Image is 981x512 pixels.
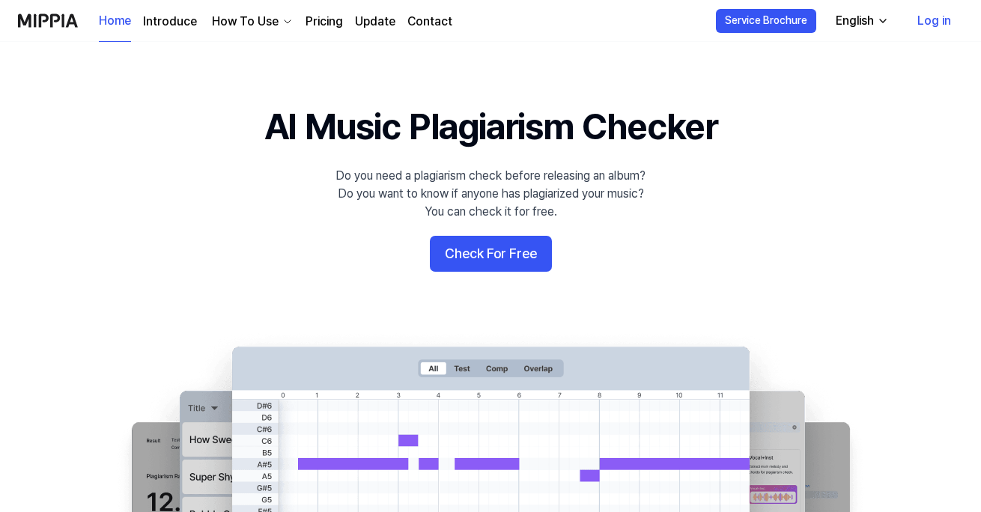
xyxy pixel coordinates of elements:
h1: AI Music Plagiarism Checker [264,102,717,152]
div: English [833,12,877,30]
button: How To Use [209,13,294,31]
a: Contact [407,13,452,31]
a: Update [355,13,395,31]
button: Check For Free [430,236,552,272]
a: Introduce [143,13,197,31]
a: Pricing [306,13,343,31]
button: Service Brochure [716,9,816,33]
button: English [824,6,898,36]
div: Do you need a plagiarism check before releasing an album? Do you want to know if anyone has plagi... [335,167,646,221]
div: How To Use [209,13,282,31]
a: Home [99,1,131,42]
